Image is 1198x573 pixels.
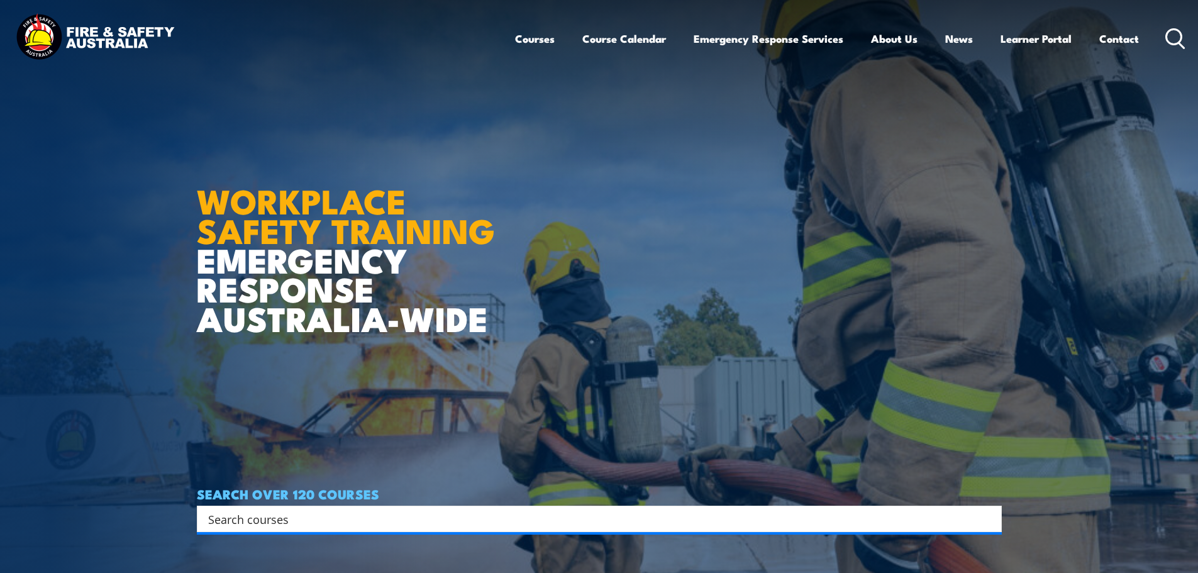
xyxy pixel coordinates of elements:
[1001,22,1072,55] a: Learner Portal
[694,22,843,55] a: Emergency Response Services
[197,154,504,333] h1: EMERGENCY RESPONSE AUSTRALIA-WIDE
[197,174,495,255] strong: WORKPLACE SAFETY TRAINING
[515,22,555,55] a: Courses
[197,487,1002,501] h4: SEARCH OVER 120 COURSES
[1099,22,1139,55] a: Contact
[871,22,918,55] a: About Us
[582,22,666,55] a: Course Calendar
[980,510,997,528] button: Search magnifier button
[211,510,977,528] form: Search form
[945,22,973,55] a: News
[208,509,974,528] input: Search input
